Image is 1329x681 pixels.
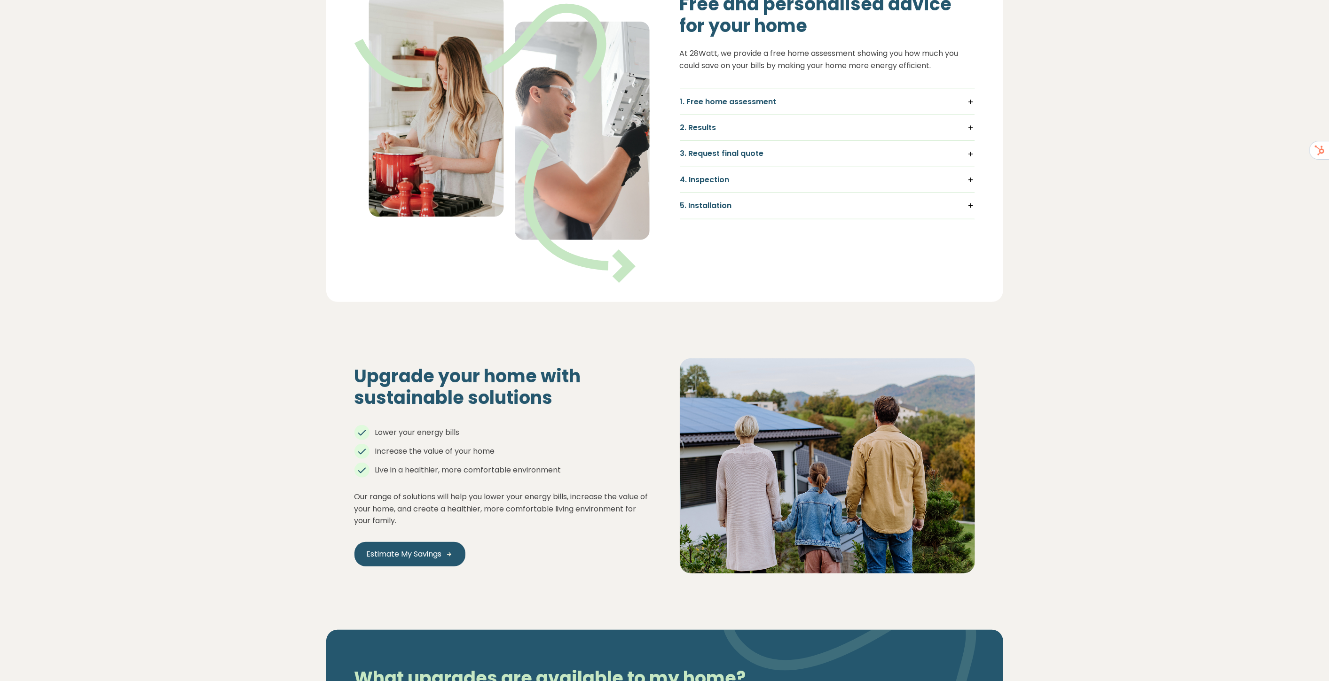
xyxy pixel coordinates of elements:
h5: 5. Installation [680,201,975,211]
li: Live in a healthier, more comfortable environment [354,464,650,476]
h5: 1. Free home assessment [680,97,975,107]
h2: Upgrade your home with sustainable solutions [354,365,650,408]
p: Our range of solutions will help you lower your energy bills, increase the value of your home, an... [354,491,650,527]
p: At 28Watt, we provide a free home assessment showing you how much you could save on your bills by... [680,47,975,71]
h5: 4. Inspection [680,175,975,185]
li: Increase the value of your home [354,446,650,457]
li: Lower your energy bills [354,427,650,438]
a: Estimate My Savings [354,542,465,566]
h5: 2. Results [680,123,975,133]
h5: 3. Request final quote [680,148,975,159]
span: Estimate My Savings [367,549,442,560]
